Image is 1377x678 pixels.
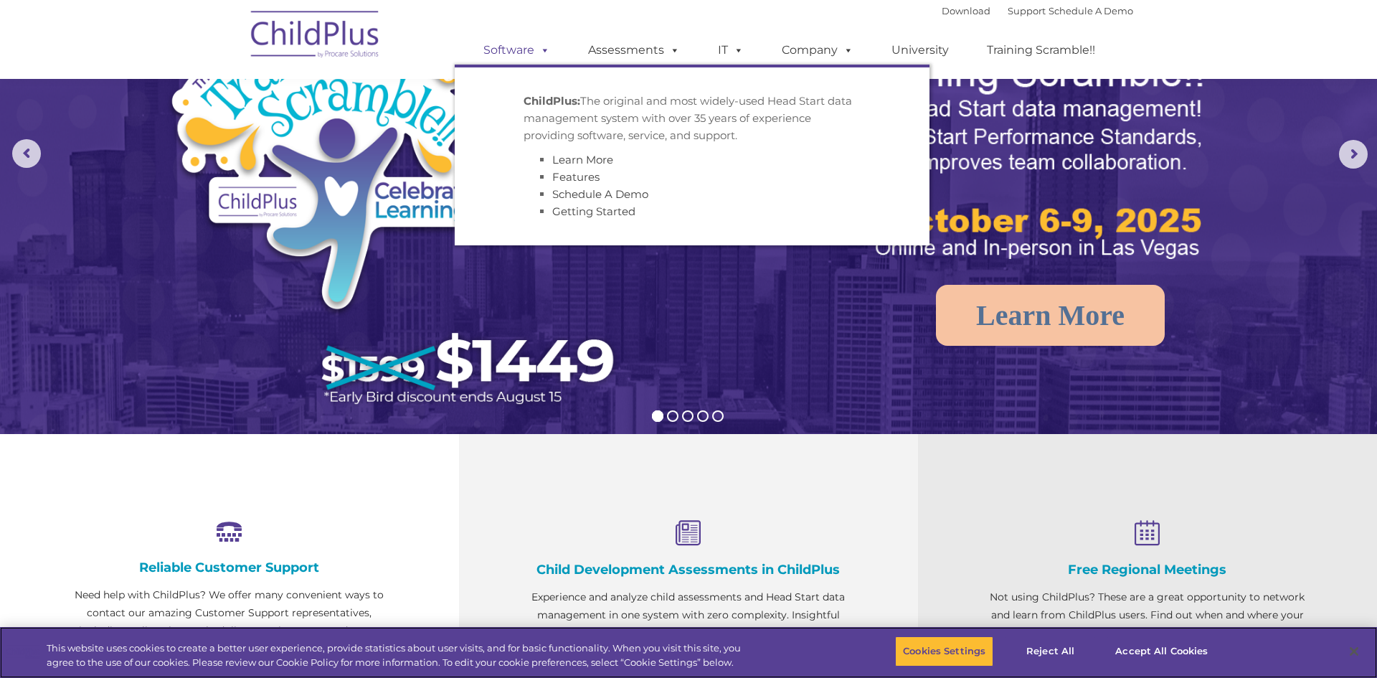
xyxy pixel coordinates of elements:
button: Cookies Settings [895,636,993,667]
a: Support [1008,5,1046,17]
a: Features [552,170,600,184]
font: | [942,5,1133,17]
span: Phone number [199,154,260,164]
a: Getting Started [552,204,635,218]
button: Close [1338,636,1370,667]
h4: Reliable Customer Support [72,560,387,575]
button: Reject All [1005,636,1095,667]
a: IT [704,36,758,65]
h4: Child Development Assessments in ChildPlus [531,562,846,578]
a: Schedule A Demo [552,187,648,201]
a: University [877,36,963,65]
a: Download [942,5,990,17]
a: Learn More [936,285,1165,346]
p: Experience and analyze child assessments and Head Start data management in one system with zero c... [531,588,846,642]
a: Software [469,36,564,65]
a: Learn More [552,153,613,166]
img: ChildPlus by Procare Solutions [244,1,387,72]
a: Schedule A Demo [1049,5,1133,17]
a: Assessments [574,36,694,65]
span: Last name [199,95,243,105]
p: The original and most widely-used Head Start data management system with over 35 years of experie... [524,93,861,144]
p: Not using ChildPlus? These are a great opportunity to network and learn from ChildPlus users. Fin... [990,588,1305,642]
div: This website uses cookies to create a better user experience, provide statistics about user visit... [47,641,757,669]
h4: Free Regional Meetings [990,562,1305,578]
a: Company [767,36,868,65]
button: Accept All Cookies [1107,636,1216,667]
p: Need help with ChildPlus? We offer many convenient ways to contact our amazing Customer Support r... [72,586,387,640]
a: Training Scramble!! [973,36,1109,65]
strong: ChildPlus: [524,94,580,108]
